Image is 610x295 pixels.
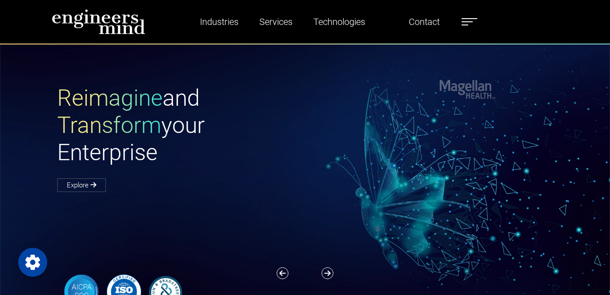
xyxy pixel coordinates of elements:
a: Technologies [310,11,369,32]
a: Industries [196,11,242,32]
span: Transform [57,112,161,138]
a: Services [256,11,296,32]
span: Reimagine [57,85,163,111]
a: Explore [57,178,106,192]
img: logo [52,9,145,34]
a: Contact [405,11,443,32]
h1: and your Enterprise [57,84,305,166]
